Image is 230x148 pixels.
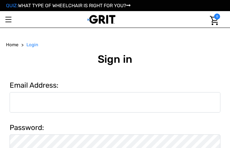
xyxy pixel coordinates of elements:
span: QUIZ: [6,3,18,8]
label: Password: [10,122,220,133]
a: QUIZ:WHAT TYPE OF WHEELCHAIR IS RIGHT FOR YOU? [6,3,130,8]
span: Toggle menu [5,19,11,20]
a: Cart with 0 items [206,11,220,30]
label: Email Address: [10,80,220,91]
h1: Sign in [6,53,224,65]
img: GRIT All-Terrain Wheelchair and Mobility Equipment [87,15,116,24]
a: Home [6,41,18,48]
a: Login [26,41,38,48]
span: 0 [214,14,220,20]
img: Cart [210,16,219,25]
nav: Breadcrumb [6,41,224,48]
